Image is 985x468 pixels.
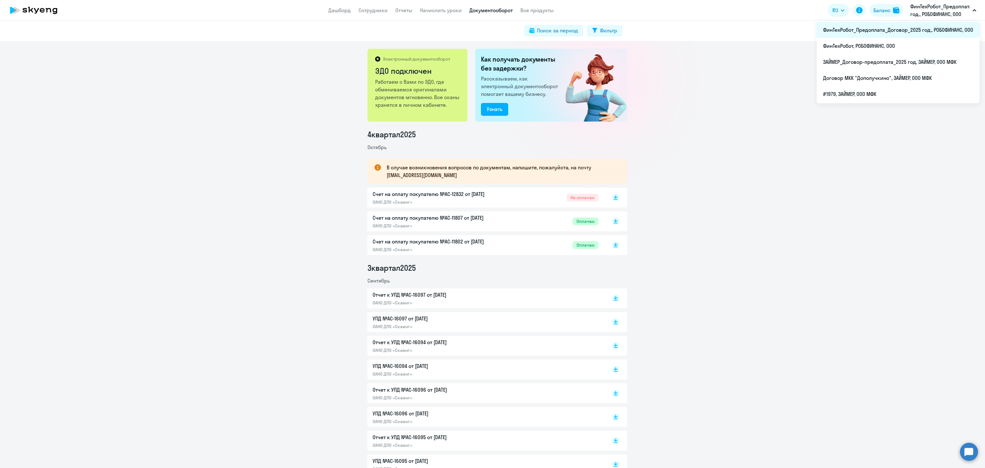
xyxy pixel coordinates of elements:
span: RU [832,6,838,14]
a: Отчеты [395,7,412,13]
p: ОАНО ДПО «Скаенг» [373,300,507,306]
span: Оплачен [573,217,598,225]
a: Документооборот [469,7,513,13]
a: Счет на оплату покупателю №AC-12832 от [DATE]ОАНО ДПО «Скаенг»Не оплачен [373,190,598,205]
a: Отчет к УПД №AC-16096 от [DATE]ОАНО ДПО «Скаенг» [373,386,598,401]
p: УПД №AC-16097 от [DATE] [373,315,507,322]
button: ФинТехРобот_Предоплата_Договор_2025 год., РОБОФИНАНС, ООО [907,3,980,18]
a: Отчет к УПД №AC-16094 от [DATE]ОАНО ДПО «Скаенг» [373,338,598,353]
img: connected [555,49,627,122]
p: ОАНО ДПО «Скаенг» [373,395,507,401]
div: Баланс [873,6,890,14]
p: ОАНО ДПО «Скаенг» [373,223,507,229]
p: Счет на оплату покупателю №AC-11802 от [DATE] [373,238,507,245]
p: ОАНО ДПО «Скаенг» [373,371,507,377]
p: ОАНО ДПО «Скаенг» [373,442,507,448]
p: Электронный документооборот [383,56,450,62]
a: Дашборд [328,7,351,13]
a: УПД №AC-16097 от [DATE]ОАНО ДПО «Скаенг» [373,315,598,329]
p: В случае возникновения вопросов по документам, напишите, пожалуйста, на почту [EMAIL_ADDRESS][DOM... [387,164,616,179]
span: Не оплачен [567,194,598,201]
p: Счет на оплату покупателю №AC-11807 от [DATE] [373,214,507,222]
p: Отчет к УПД №AC-16094 от [DATE] [373,338,507,346]
h2: Как получать документы без задержки? [481,55,560,73]
p: ОАНО ДПО «Скаенг» [373,347,507,353]
button: RU [828,4,849,17]
ul: RU [817,21,980,103]
a: Счет на оплату покупателю №AC-11802 от [DATE]ОАНО ДПО «Скаенг»Оплачен [373,238,598,252]
span: Сентябрь [367,277,390,284]
li: 4 квартал 2025 [367,129,627,140]
p: Отчет к УПД №AC-16095 от [DATE] [373,433,507,441]
span: Октябрь [367,144,387,150]
p: Рассказываем, как электронный документооборот помогает вашему бизнесу. [481,75,560,98]
p: ОАНО ДПО «Скаенг» [373,419,507,424]
p: Работаем с Вами по ЭДО, где обмениваемся оригиналами документов мгновенно. Все сканы хранятся в л... [375,78,461,109]
li: 3 квартал 2025 [367,263,627,273]
a: Счет на оплату покупателю №AC-11807 от [DATE]ОАНО ДПО «Скаенг»Оплачен [373,214,598,229]
img: balance [893,7,899,13]
p: Отчет к УПД №AC-16096 от [DATE] [373,386,507,394]
a: Все продукты [520,7,554,13]
h2: ЭДО подключен [375,66,461,76]
div: Узнать [487,105,502,113]
div: Поиск за период [537,27,578,34]
p: Счет на оплату покупателю №AC-12832 от [DATE] [373,190,507,198]
a: Сотрудники [358,7,388,13]
p: ОАНО ДПО «Скаенг» [373,247,507,252]
a: УПД №AC-16096 от [DATE]ОАНО ДПО «Скаенг» [373,410,598,424]
p: УПД №AC-16095 от [DATE] [373,457,507,465]
span: Оплачен [573,241,598,249]
p: ФинТехРобот_Предоплата_Договор_2025 год., РОБОФИНАНС, ООО [910,3,970,18]
a: Начислить уроки [420,7,462,13]
button: Фильтр [587,25,622,37]
p: ОАНО ДПО «Скаенг» [373,324,507,329]
p: Отчет к УПД №AC-16097 от [DATE] [373,291,507,299]
button: Узнать [481,103,508,116]
p: УПД №AC-16094 от [DATE] [373,362,507,370]
div: Фильтр [600,27,617,34]
a: УПД №AC-16094 от [DATE]ОАНО ДПО «Скаенг» [373,362,598,377]
button: Поиск за период [524,25,583,37]
a: Отчет к УПД №AC-16097 от [DATE]ОАНО ДПО «Скаенг» [373,291,598,306]
a: Отчет к УПД №AC-16095 от [DATE]ОАНО ДПО «Скаенг» [373,433,598,448]
p: УПД №AC-16096 от [DATE] [373,410,507,417]
p: ОАНО ДПО «Скаенг» [373,199,507,205]
button: Балансbalance [870,4,903,17]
